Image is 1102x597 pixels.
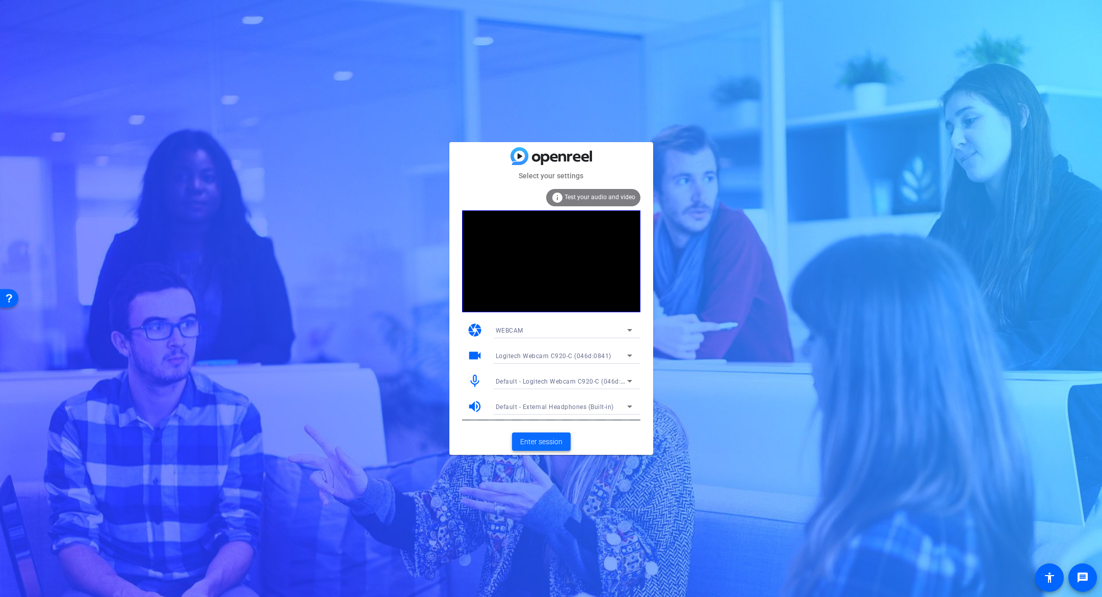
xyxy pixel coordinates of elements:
[496,403,614,411] span: Default - External Headphones (Built-in)
[496,327,523,334] span: WEBCAM
[1077,572,1089,584] mat-icon: message
[1043,572,1056,584] mat-icon: accessibility
[467,322,482,338] mat-icon: camera
[467,399,482,414] mat-icon: volume_up
[496,352,611,360] span: Logitech Webcam C920-C (046d:0841)
[467,348,482,363] mat-icon: videocam
[551,192,563,204] mat-icon: info
[565,194,635,201] span: Test your audio and video
[520,437,562,447] span: Enter session
[467,373,482,389] mat-icon: mic_none
[449,170,653,181] mat-card-subtitle: Select your settings
[510,147,592,165] img: blue-gradient.svg
[512,432,571,451] button: Enter session
[496,377,638,385] span: Default - Logitech Webcam C920-C (046d:0841)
